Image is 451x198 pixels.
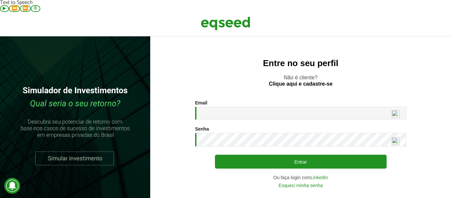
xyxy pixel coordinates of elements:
[392,137,399,145] img: npw-badge-icon-locked.svg
[163,59,438,68] h2: Entre no seu perfil
[9,5,20,12] button: Previous
[392,110,399,118] img: npw-badge-icon-locked.svg
[163,74,438,87] p: Não é cliente?
[201,15,250,32] img: EqSeed Logo
[31,5,40,12] button: Settings
[279,183,323,188] a: Esqueci minha senha
[215,155,387,169] button: Entrar
[269,81,332,87] a: Clique aqui e cadastre-se
[195,127,209,131] label: Senha
[20,5,31,12] button: Forward
[195,100,207,105] label: Email
[311,175,328,180] a: LinkedIn
[195,175,406,180] div: Ou faça login com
